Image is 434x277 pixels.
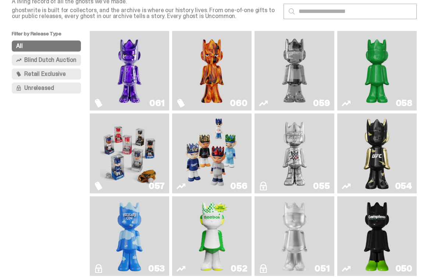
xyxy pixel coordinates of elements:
a: Schrödinger's ghost: Sunday Green [342,34,412,108]
img: Always On Fire [182,34,241,108]
div: 054 [395,182,412,191]
span: All [16,43,23,49]
img: Court Victory [196,200,228,273]
img: Ruby [361,117,393,190]
img: Game Face (2025) [182,117,241,190]
span: Retail Exclusive [24,71,65,77]
a: I Was There SummerSlam [259,117,330,190]
div: 057 [149,182,165,191]
button: All [12,41,81,52]
a: Always On Fire [177,34,247,108]
div: 061 [149,99,165,108]
img: Fantasy [100,34,159,108]
a: Campless [342,200,412,273]
div: 050 [395,264,412,273]
div: 052 [231,264,247,273]
span: Blind Dutch Auction [24,57,77,63]
img: Schrödinger's ghost: Sunday Green [348,34,406,108]
div: 059 [313,99,330,108]
a: Ruby [342,117,412,190]
span: Unreleased [24,85,54,91]
p: ghostwrite is built for collectors, and the archive is where our history lives. From one-of-one g... [12,8,278,20]
button: Retail Exclusive [12,69,81,80]
img: LLLoyalty [278,200,310,273]
a: LLLoyalty [259,200,330,273]
a: Court Victory [177,200,247,273]
img: Game Face (2025) [100,117,159,190]
p: Filter by Release Type [12,31,90,41]
a: Fantasy [94,34,165,108]
button: Blind Dutch Auction [12,55,81,66]
img: ghooooost [114,200,145,273]
img: Campless [361,200,393,273]
img: I Was There SummerSlam [265,117,324,190]
div: 060 [230,99,247,108]
a: ghooooost [94,200,165,273]
button: Unreleased [12,83,81,94]
div: 053 [148,264,165,273]
a: Game Face (2025) [177,117,247,190]
div: 056 [230,182,247,191]
div: 055 [313,182,330,191]
img: Two [265,34,324,108]
div: 058 [396,99,412,108]
div: 051 [314,264,330,273]
a: Two [259,34,330,108]
a: Game Face (2025) [94,117,165,190]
